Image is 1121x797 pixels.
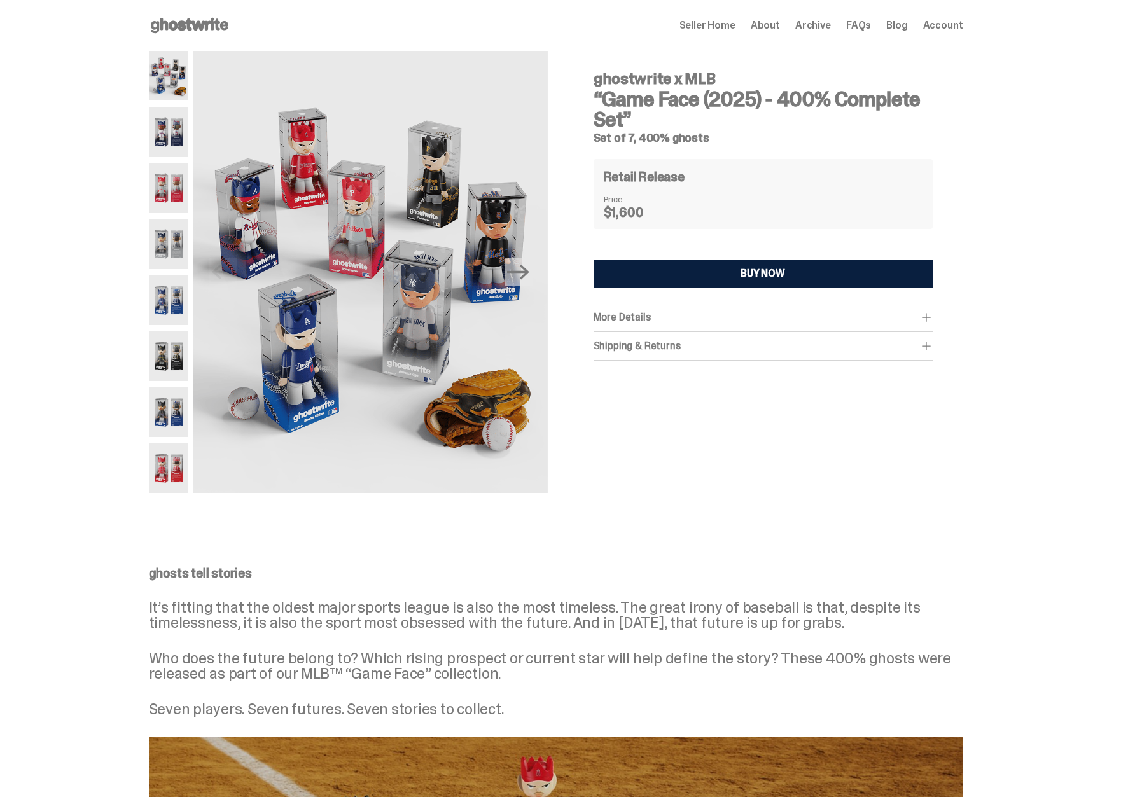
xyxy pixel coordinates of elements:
h3: “Game Face (2025) - 400% Complete Set” [594,89,933,130]
span: More Details [594,310,651,324]
img: 08-ghostwrite-mlb-game-face-complete-set-mike-trout.png [149,443,189,493]
button: Next [505,258,533,286]
img: 07-ghostwrite-mlb-game-face-complete-set-juan-soto.png [149,387,189,437]
img: 02-ghostwrite-mlb-game-face-complete-set-ronald-acuna-jr.png [149,107,189,156]
p: It’s fitting that the oldest major sports league is also the most timeless. The great irony of ba... [149,600,963,630]
a: About [751,20,780,31]
a: Archive [795,20,831,31]
img: 03-ghostwrite-mlb-game-face-complete-set-bryce-harper.png [149,163,189,212]
p: ghosts tell stories [149,567,963,579]
h5: Set of 7, 400% ghosts [594,132,933,144]
div: Shipping & Returns [594,340,933,352]
a: Account [923,20,963,31]
a: FAQs [846,20,871,31]
dt: Price [604,195,667,204]
div: BUY NOW [741,268,785,279]
img: 01-ghostwrite-mlb-game-face-complete-set.png [193,51,547,493]
a: Seller Home [679,20,735,31]
img: 05-ghostwrite-mlb-game-face-complete-set-shohei-ohtani.png [149,275,189,325]
p: Seven players. Seven futures. Seven stories to collect. [149,702,963,717]
button: BUY NOW [594,260,933,288]
img: 01-ghostwrite-mlb-game-face-complete-set.png [149,51,189,100]
h4: ghostwrite x MLB [594,71,933,87]
h4: Retail Release [604,170,685,183]
img: 06-ghostwrite-mlb-game-face-complete-set-paul-skenes.png [149,331,189,381]
img: 04-ghostwrite-mlb-game-face-complete-set-aaron-judge.png [149,219,189,268]
dd: $1,600 [604,206,667,219]
a: Blog [886,20,907,31]
p: Who does the future belong to? Which rising prospect or current star will help define the story? ... [149,651,963,681]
